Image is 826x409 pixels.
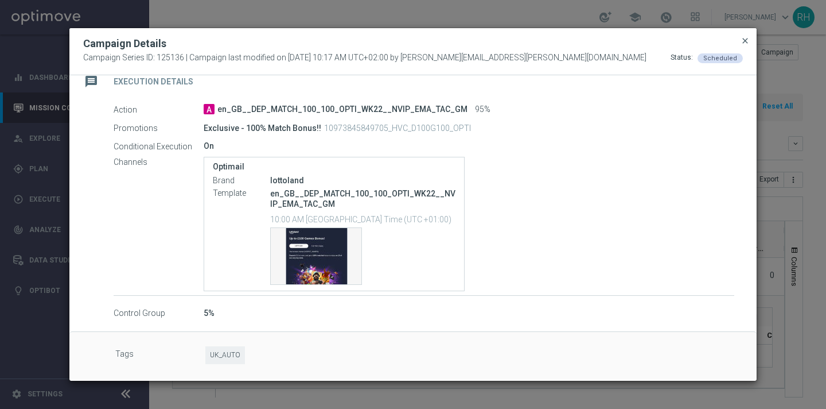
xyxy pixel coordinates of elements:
[741,36,750,45] span: close
[270,188,455,209] p: en_GB__DEP_MATCH_100_100_OPTI_WK22__NVIP_EMA_TAC_GM
[114,105,204,115] label: Action
[698,53,743,62] colored-tag: Scheduled
[217,105,467,115] span: en_GB__DEP_MATCH_100_100_OPTI_WK22__NVIP_EMA_TAC_GM
[213,176,270,186] label: Brand
[81,71,102,92] i: message
[213,162,455,172] label: Optimail
[114,76,193,87] h2: Execution Details
[213,188,270,199] label: Template
[115,346,205,364] label: Tags
[205,346,245,364] span: UK_AUTO
[204,123,321,133] p: Exclusive - 100% Match Bonus!!
[114,141,204,152] label: Conditional Execution
[114,157,204,167] label: Channels
[83,53,646,63] span: Campaign Series ID: 125136 | Campaign last modified on [DATE] 10:17 AM UTC+02:00 by [PERSON_NAME]...
[204,140,734,152] div: On
[671,53,693,63] div: Status:
[114,123,204,133] label: Promotions
[270,213,455,225] p: 10:00 AM [GEOGRAPHIC_DATA] Time (UTC +01:00)
[114,308,204,319] label: Control Group
[204,104,215,114] span: A
[270,175,455,186] div: lottoland
[703,55,737,62] span: Scheduled
[83,37,166,51] h2: Campaign Details
[324,123,471,133] p: 10973845849705_HVC_D100G100_OPTI
[475,105,490,115] span: 95%
[204,307,734,319] div: 5%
